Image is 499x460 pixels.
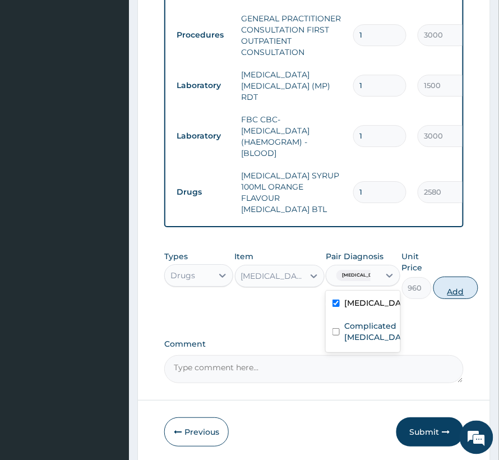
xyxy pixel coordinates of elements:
[344,297,405,309] label: [MEDICAL_DATA]
[336,270,389,281] span: [MEDICAL_DATA]
[164,417,229,447] button: Previous
[235,164,348,220] td: [MEDICAL_DATA] SYRUP 100ML ORANGE FLAVOUR [MEDICAL_DATA] BTL
[235,63,348,108] td: [MEDICAL_DATA] [MEDICAL_DATA] (MP) RDT
[171,25,235,45] td: Procedures
[235,7,348,63] td: GENERAL PRACTITIONER CONSULTATION FIRST OUTPATIENT CONSULTATION
[326,251,384,262] label: Pair Diagnosis
[21,56,45,84] img: d_794563401_company_1708531726252_794563401
[170,270,195,281] div: Drugs
[235,251,254,262] label: Item
[241,270,305,282] div: [MEDICAL_DATA] SYRUP 100MLS [MEDICAL_DATA] BTL
[164,252,188,261] label: Types
[171,75,235,96] td: Laboratory
[433,277,478,299] button: Add
[171,126,235,146] td: Laboratory
[396,417,464,447] button: Submit
[164,339,464,349] label: Comment
[65,141,155,255] span: We're online!
[171,182,235,203] td: Drugs
[402,251,432,273] label: Unit Price
[6,306,214,346] textarea: Type your message and hit 'Enter'
[344,320,405,343] label: Complicated [MEDICAL_DATA]
[235,108,348,164] td: FBC CBC-[MEDICAL_DATA] (HAEMOGRAM) - [BLOOD]
[184,6,211,33] div: Minimize live chat window
[58,63,188,77] div: Chat with us now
